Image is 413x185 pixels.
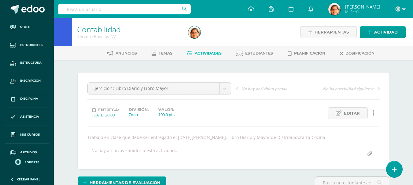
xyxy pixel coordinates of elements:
[158,107,175,112] label: Valor:
[315,27,349,38] span: Herramientas
[374,27,398,38] span: Actividad
[236,48,273,58] a: Estudiantes
[288,48,325,58] a: Planificación
[345,51,374,55] span: Dosificación
[20,96,38,101] span: Disciplina
[91,148,179,159] div: No hay archivos subidos a esta actividad...
[58,4,191,14] input: Busca un usuario...
[187,48,222,58] a: Actividades
[85,134,382,140] div: Trabajo en clase que debe ser entregado el [DATE][PERSON_NAME]. Libro Diario y Mayor de Distribui...
[129,107,149,112] label: División:
[5,18,49,36] a: Staff
[345,4,380,10] span: [PERSON_NAME]
[159,51,172,55] span: Temas
[323,86,374,91] span: No hay actividad siguiente
[77,24,121,34] a: Contabilidad
[360,26,406,38] a: Actividad
[20,132,40,137] span: Mis cursos
[92,83,215,94] span: Ejercicio 1: Libro Diario y Libro Mayor
[328,3,341,15] img: 83dcd1ae463a5068b4a108754592b4a9.png
[20,114,39,119] span: Asistencia
[5,90,49,108] a: Disciplina
[20,150,37,155] span: Archivos
[77,25,181,34] h1: Contabilidad
[116,51,137,55] span: Anuncios
[5,144,49,162] a: Archivos
[245,51,273,55] span: Estudiantes
[158,112,175,117] div: 100.0 pts
[88,83,231,94] a: Ejercicio 1: Libro Diario y Libro Mayor
[98,108,119,112] span: Entrega:
[152,48,172,58] a: Temas
[7,158,46,166] a: Soporte
[5,54,49,72] a: Estructura
[5,108,49,126] a: Asistencia
[25,160,39,164] span: Soporte
[294,51,325,55] span: Planificación
[344,108,360,119] span: Editar
[241,86,287,91] span: No hay actividad previa
[77,34,181,39] div: Tercero Básicos 'A'
[195,51,222,55] span: Actividades
[20,60,42,65] span: Estructura
[188,26,201,38] img: 83dcd1ae463a5068b4a108754592b4a9.png
[20,78,41,83] span: Inscripción
[20,43,42,48] span: Estudiantes
[340,48,374,58] a: Dosificación
[107,48,137,58] a: Anuncios
[20,25,30,30] span: Staff
[345,9,380,14] span: Mi Perfil
[5,126,49,144] a: Mis cursos
[300,26,357,38] a: Herramientas
[5,72,49,90] a: Inscripción
[92,112,119,118] div: [DATE] 20:00
[17,177,40,181] span: Cerrar panel
[129,112,149,117] div: Zona
[5,36,49,54] a: Estudiantes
